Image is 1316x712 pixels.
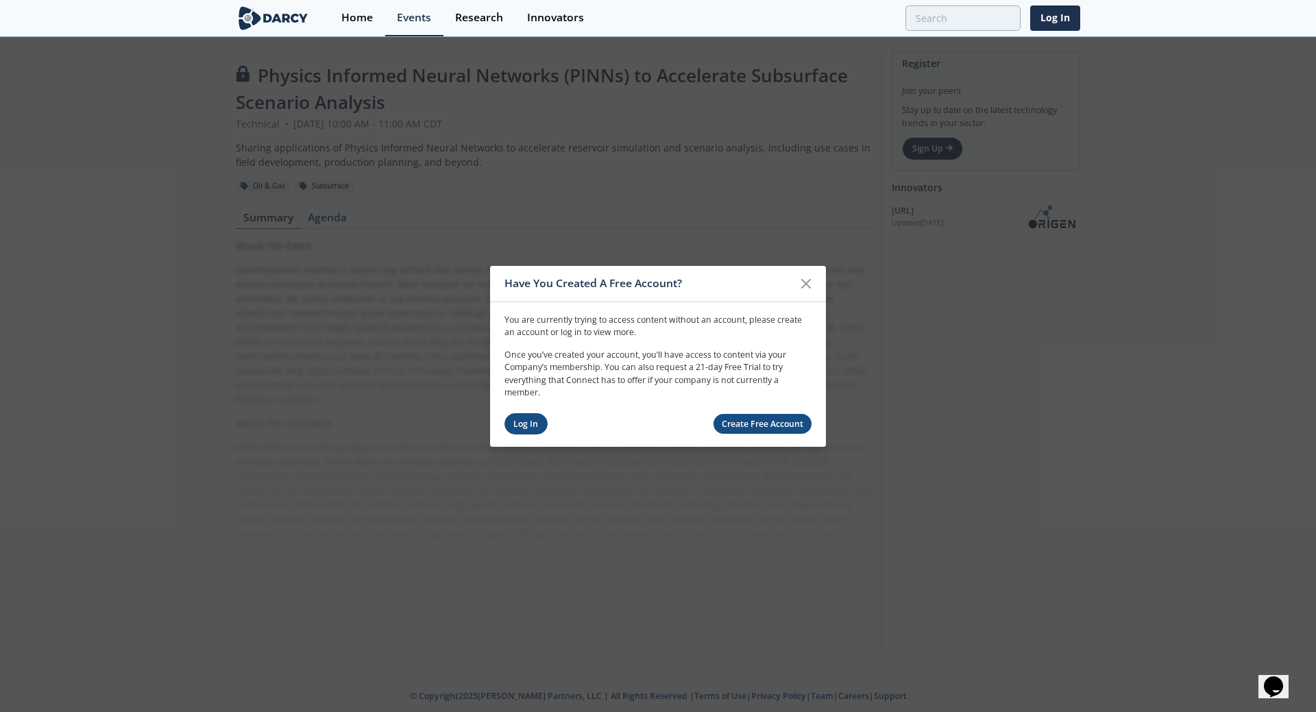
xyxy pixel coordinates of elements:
[504,413,548,434] a: Log In
[527,12,584,23] div: Innovators
[1030,5,1080,31] a: Log In
[504,349,812,400] p: Once you’ve created your account, you’ll have access to content via your Company’s membership. Yo...
[455,12,503,23] div: Research
[341,12,373,23] div: Home
[236,6,310,30] img: logo-wide.svg
[1258,657,1302,698] iframe: chat widget
[504,271,793,297] div: Have You Created A Free Account?
[397,12,431,23] div: Events
[504,314,812,339] p: You are currently trying to access content without an account, please create an account or log in...
[714,414,812,434] a: Create Free Account
[905,5,1021,31] input: Advanced Search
